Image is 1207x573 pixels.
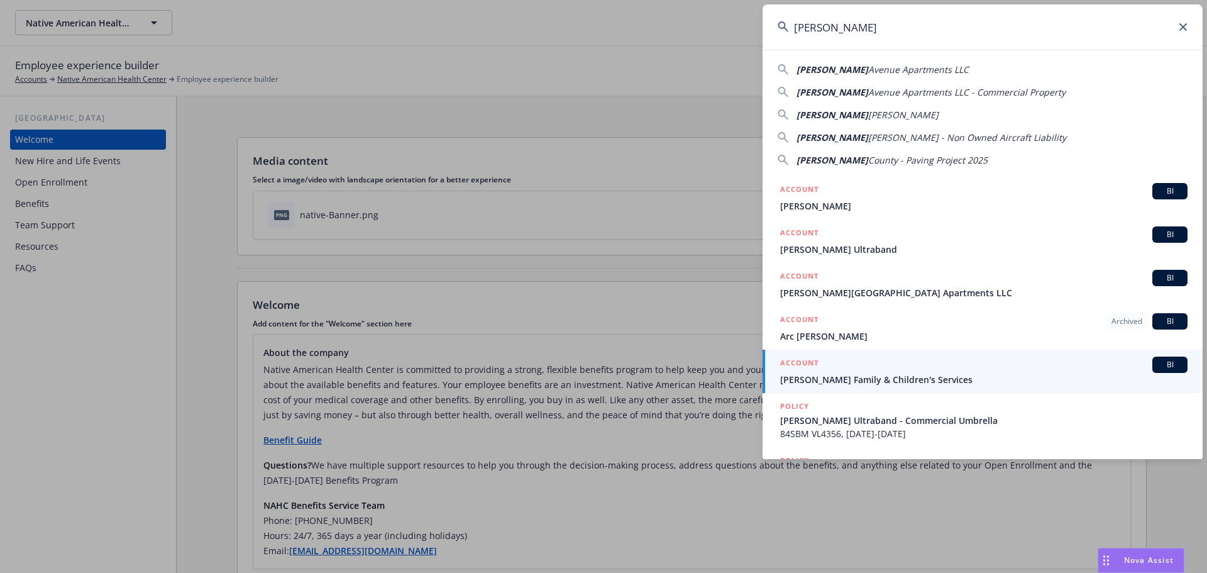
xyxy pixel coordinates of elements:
[780,330,1188,343] span: Arc [PERSON_NAME]
[780,226,818,242] h5: ACCOUNT
[780,313,818,328] h5: ACCOUNT
[763,176,1203,220] a: ACCOUNTBI[PERSON_NAME]
[796,86,868,98] span: [PERSON_NAME]
[780,199,1188,213] span: [PERSON_NAME]
[1157,186,1182,197] span: BI
[796,109,868,121] span: [PERSON_NAME]
[796,131,868,143] span: [PERSON_NAME]
[1111,316,1142,327] span: Archived
[780,286,1188,299] span: [PERSON_NAME][GEOGRAPHIC_DATA] Apartments LLC
[1157,359,1182,370] span: BI
[763,306,1203,350] a: ACCOUNTArchivedBIArc [PERSON_NAME]
[868,131,1066,143] span: [PERSON_NAME] - Non Owned Aircraft Liability
[763,350,1203,393] a: ACCOUNTBI[PERSON_NAME] Family & Children's Services
[868,86,1066,98] span: Avenue Apartments LLC - Commercial Property
[780,454,809,467] h5: POLICY
[763,447,1203,501] a: POLICY
[1098,548,1114,572] div: Drag to move
[780,373,1188,386] span: [PERSON_NAME] Family & Children's Services
[1124,555,1174,565] span: Nova Assist
[868,64,969,75] span: Avenue Apartments LLC
[796,64,868,75] span: [PERSON_NAME]
[1157,316,1182,327] span: BI
[1157,229,1182,240] span: BI
[868,154,988,166] span: County - Paving Project 2025
[763,263,1203,306] a: ACCOUNTBI[PERSON_NAME][GEOGRAPHIC_DATA] Apartments LLC
[868,109,939,121] span: [PERSON_NAME]
[780,414,1188,427] span: [PERSON_NAME] Ultraband - Commercial Umbrella
[780,270,818,285] h5: ACCOUNT
[780,400,809,413] h5: POLICY
[1157,272,1182,284] span: BI
[780,357,818,372] h5: ACCOUNT
[780,427,1188,440] span: 84SBM VL4356, [DATE]-[DATE]
[780,243,1188,256] span: [PERSON_NAME] Ultraband
[1098,548,1184,573] button: Nova Assist
[780,183,818,198] h5: ACCOUNT
[796,154,868,166] span: [PERSON_NAME]
[763,220,1203,263] a: ACCOUNTBI[PERSON_NAME] Ultraband
[763,4,1203,50] input: Search...
[763,393,1203,447] a: POLICY[PERSON_NAME] Ultraband - Commercial Umbrella84SBM VL4356, [DATE]-[DATE]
